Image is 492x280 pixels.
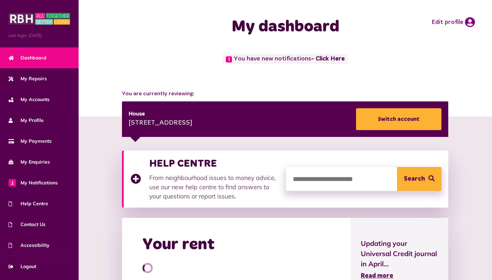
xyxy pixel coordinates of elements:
span: My Payments [9,138,52,145]
span: 1 [9,179,16,186]
div: [STREET_ADDRESS] [129,118,192,128]
a: - Click Here [311,56,345,62]
button: Search [397,167,441,191]
a: Edit profile [432,17,475,27]
h1: My dashboard [189,17,382,37]
span: My Repairs [9,75,47,82]
span: Contact Us [9,221,45,228]
span: Updating your Universal Credit journal in April... [361,238,438,269]
img: MyRBH [9,12,70,26]
h2: Your rent [142,235,215,255]
h3: HELP CENTRE [149,157,279,170]
span: Logout [9,263,36,270]
span: You are currently reviewing: [122,90,448,98]
span: Dashboard [9,54,46,61]
span: Read more [361,273,393,279]
span: My Enquiries [9,158,50,166]
a: Switch account [356,108,441,130]
span: Help Centre [9,200,48,207]
span: Last login: [DATE] [9,32,70,39]
span: Search [404,167,425,191]
span: 1 [226,56,232,62]
p: From neighbourhood issues to money advice, use our new help centre to find answers to your questi... [149,173,279,201]
div: House [129,110,192,118]
span: My Accounts [9,96,50,103]
span: You have new notifications [223,54,347,64]
span: Accessibility [9,242,50,249]
span: My Notifications [9,179,58,186]
span: My Profile [9,117,44,124]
